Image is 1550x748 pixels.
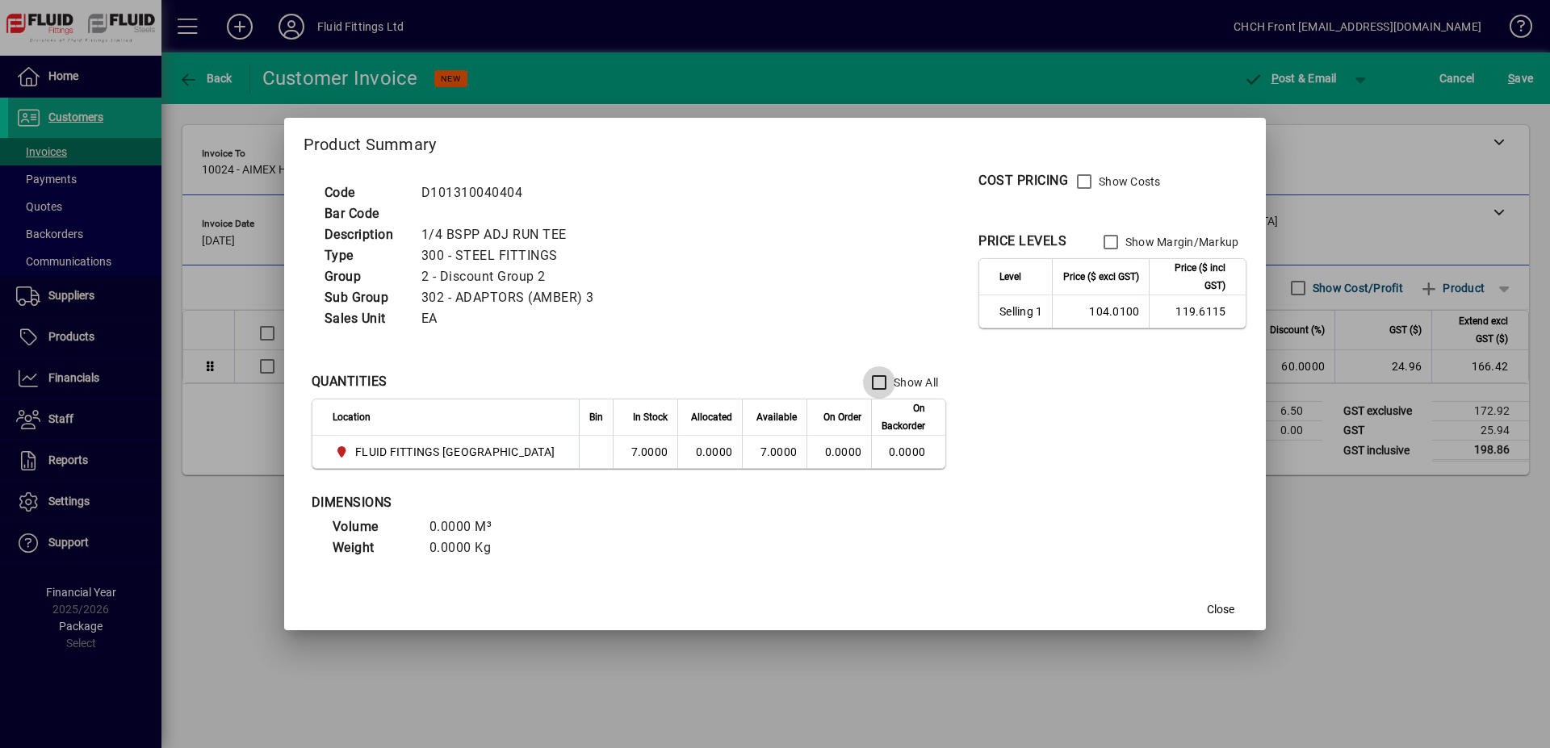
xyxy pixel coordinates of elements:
div: COST PRICING [978,171,1068,190]
td: 300 - STEEL FITTINGS [413,245,614,266]
td: 1/4 BSPP ADJ RUN TEE [413,224,614,245]
span: Close [1207,601,1234,618]
span: Price ($ excl GST) [1063,268,1139,286]
td: Volume [325,516,421,537]
div: DIMENSIONS [312,493,715,512]
td: Sales Unit [316,308,413,329]
td: 7.0000 [613,436,677,468]
div: QUANTITIES [312,372,387,391]
td: 0.0000 [871,436,945,468]
td: Description [316,224,413,245]
td: 302 - ADAPTORS (AMBER) 3 [413,287,614,308]
span: Available [756,408,797,426]
td: 2 - Discount Group 2 [413,266,614,287]
td: Group [316,266,413,287]
span: Location [333,408,371,426]
td: 104.0100 [1052,295,1149,328]
td: 0.0000 M³ [421,516,518,537]
span: In Stock [633,408,668,426]
span: Selling 1 [999,303,1042,320]
h2: Product Summary [284,118,1267,165]
span: Allocated [691,408,732,426]
label: Show Costs [1095,173,1161,190]
span: Level [999,268,1021,286]
button: Close [1195,595,1246,624]
span: On Backorder [882,399,925,435]
td: Weight [325,537,421,558]
td: Code [316,182,413,203]
div: PRICE LEVELS [978,232,1066,251]
td: D101310040404 [413,182,614,203]
span: Bin [589,408,603,426]
label: Show All [890,374,938,391]
td: 0.0000 Kg [421,537,518,558]
span: 0.0000 [825,445,862,458]
td: 0.0000 [677,436,742,468]
span: FLUID FITTINGS [GEOGRAPHIC_DATA] [355,444,555,460]
td: 7.0000 [742,436,806,468]
td: Bar Code [316,203,413,224]
td: Sub Group [316,287,413,308]
td: 119.6115 [1149,295,1246,328]
span: FLUID FITTINGS CHRISTCHURCH [333,442,562,462]
span: On Order [823,408,861,426]
td: EA [413,308,614,329]
td: Type [316,245,413,266]
span: Price ($ incl GST) [1159,259,1225,295]
label: Show Margin/Markup [1122,234,1239,250]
